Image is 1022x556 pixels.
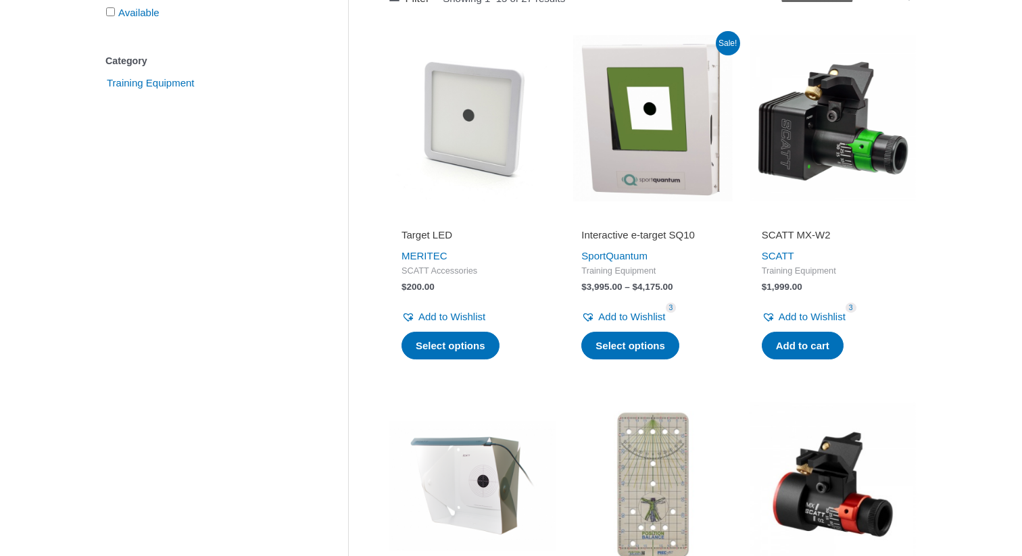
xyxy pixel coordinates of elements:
[846,303,856,313] span: 3
[581,228,723,242] h2: Interactive e-target SQ10
[762,282,802,292] bdi: 1,999.00
[105,51,308,71] div: Category
[581,282,587,292] span: $
[779,311,846,322] span: Add to Wishlist
[762,228,904,247] a: SCATT MX-W2
[762,282,767,292] span: $
[762,250,794,261] a: SCATT
[581,332,679,360] a: Select options for “Interactive e-target SQ10”
[632,282,673,292] bdi: 4,175.00
[105,72,196,95] span: Training Equipment
[716,31,740,55] span: Sale!
[598,311,665,322] span: Add to Wishlist
[401,250,447,261] a: MERITEC
[106,7,115,16] input: Available
[762,266,904,277] span: Training Equipment
[632,282,637,292] span: $
[401,282,435,292] bdi: 200.00
[401,228,543,242] h2: Target LED
[569,35,735,201] img: SQ10 Interactive e-target
[118,7,160,18] a: Available
[401,282,407,292] span: $
[105,76,196,88] a: Training Equipment
[581,266,723,277] span: Training Equipment
[401,228,543,247] a: Target LED
[401,209,543,226] iframe: Customer reviews powered by Trustpilot
[750,35,916,201] img: SCATT MX-W2 (wireless)
[625,282,630,292] span: –
[418,311,485,322] span: Add to Wishlist
[762,228,904,242] h2: SCATT MX-W2
[389,35,556,201] img: Target LED
[401,266,543,277] span: SCATT Accessories
[581,228,723,247] a: Interactive e-target SQ10
[762,209,904,226] iframe: Customer reviews powered by Trustpilot
[666,303,677,313] span: 3
[581,250,648,261] a: SportQuantum
[401,307,485,326] a: Add to Wishlist
[581,209,723,226] iframe: Customer reviews powered by Trustpilot
[581,307,665,326] a: Add to Wishlist
[401,332,500,360] a: Select options for “Target LED”
[762,332,844,360] a: Add to cart: “SCATT MX-W2”
[762,307,846,326] a: Add to Wishlist
[581,282,622,292] bdi: 3,995.00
